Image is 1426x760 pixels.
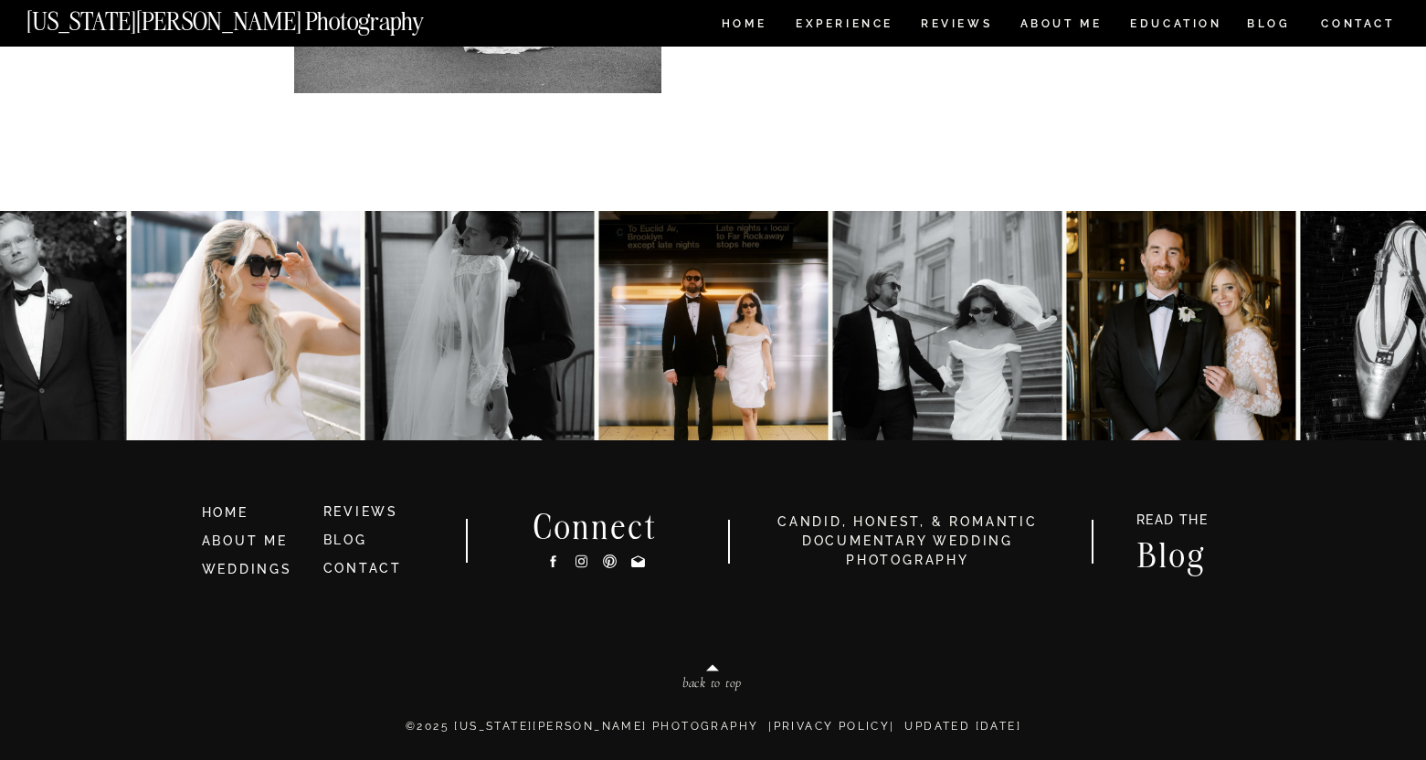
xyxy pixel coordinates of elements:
a: ABOUT ME [202,533,288,548]
h2: Connect [510,511,681,540]
a: Privacy Policy [774,720,891,733]
h3: candid, honest, & romantic Documentary Wedding photography [755,512,1062,570]
a: back to top [605,676,820,696]
a: Experience [796,18,892,34]
a: REVIEWS [323,504,399,519]
a: CONTACT [1320,14,1396,34]
p: ©2025 [US_STATE][PERSON_NAME] PHOTOGRAPHY | | Updated [DATE] [165,718,1262,755]
a: HOME [202,503,308,523]
img: Dina & Kelvin [131,211,360,440]
img: Anna & Felipe — embracing the moment, and the magic follows. [364,211,594,440]
a: BLOG [323,533,367,547]
a: [US_STATE][PERSON_NAME] Photography [26,9,485,25]
a: READ THE [1127,513,1218,533]
a: HOME [718,18,770,34]
a: CONTACT [323,561,403,575]
img: A&R at The Beekman [1066,211,1295,440]
a: WEDDINGS [202,562,292,576]
a: EDUCATION [1128,18,1224,34]
img: K&J [598,211,828,440]
a: ABOUT ME [1019,18,1103,34]
a: Blog [1119,539,1225,567]
a: BLOG [1247,18,1291,34]
img: Kat & Jett, NYC style [832,211,1062,440]
a: REVIEWS [921,18,989,34]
